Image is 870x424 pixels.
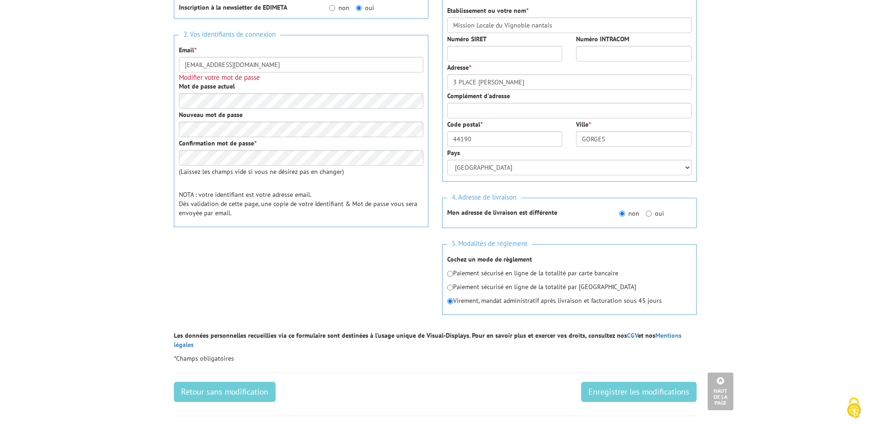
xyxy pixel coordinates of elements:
label: Etablissement ou votre nom [447,6,528,15]
label: Numéro INTRACOM [576,34,629,44]
a: Haut de la page [708,373,733,410]
strong: Mon adresse de livraison est différente [447,208,557,217]
iframe: reCAPTCHA [174,243,313,279]
label: Nouveau mot de passe [179,110,243,119]
p: (Laissez les champs vide si vous ne désirez pas en changer) [179,167,423,176]
label: Ville [576,120,591,129]
span: Modifier votre mot de passe [179,73,260,82]
input: oui [646,211,652,217]
label: non [329,3,349,12]
p: Paiement sécurisé en ligne de la totalité par carte bancaire [447,268,692,278]
p: Paiement sécurisé en ligne de la totalité par [GEOGRAPHIC_DATA] [447,282,692,291]
label: Email [179,45,196,55]
input: non [619,211,625,217]
label: Complément d'adresse [447,91,510,100]
label: non [619,209,639,218]
p: Virement, mandat administratif après livraison et facturation sous 45 jours [447,296,692,305]
img: Cookies (fenêtre modale) [842,396,865,419]
a: Mentions légales [174,331,682,349]
label: Pays [447,148,460,157]
label: Numéro SIRET [447,34,487,44]
label: Adresse [447,63,471,72]
input: oui [356,5,362,11]
button: Cookies (fenêtre modale) [838,393,870,424]
input: non [329,5,335,11]
span: 5. Modalités de règlement [447,238,532,250]
strong: Cochez un mode de règlement [447,255,532,263]
a: Retour sans modification [174,382,276,402]
p: Champs obligatoires [174,354,697,363]
a: CGV [627,331,638,340]
label: Code postal [447,120,482,129]
label: Confirmation mot de passe [179,139,256,148]
label: oui [646,209,664,218]
p: NOTA : votre identifiant est votre adresse email. Dès validation de cette page, une copie de votr... [179,190,423,218]
span: 4. Adresse de livraison [447,191,521,204]
label: oui [356,3,374,12]
input: Enregistrer les modifications [581,382,697,402]
span: 2. Vos identifiants de connexion [179,28,280,41]
strong: Inscription à la newsletter de EDIMETA [179,3,287,11]
label: Mot de passe actuel [179,82,235,91]
strong: Les données personnelles recueillies via ce formulaire sont destinées à l’usage unique de Visual-... [174,331,682,349]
